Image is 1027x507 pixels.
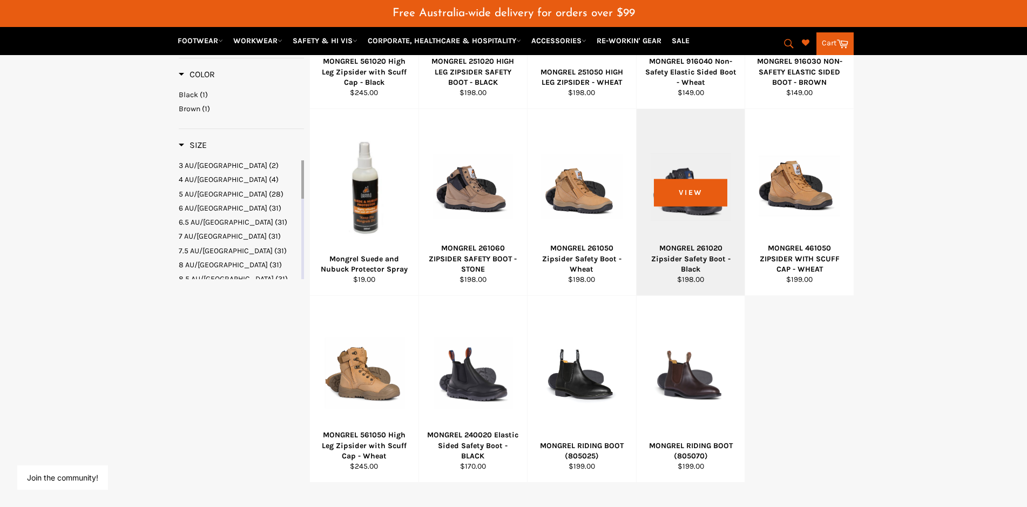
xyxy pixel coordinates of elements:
[269,161,279,170] span: (2)
[179,204,267,213] span: 6 AU/[GEOGRAPHIC_DATA]
[425,243,521,274] div: MONGREL 261060 ZIPSIDER SAFETY BOOT - STONE
[425,430,521,461] div: MONGREL 240020 Elastic Sided Safety Boot - BLACK
[179,189,299,199] a: 5 AU/UK
[268,232,281,241] span: (31)
[179,90,198,99] span: Black
[592,31,666,50] a: RE-WORKIN' GEAR
[27,473,98,482] button: Join the community!
[179,160,299,171] a: 3 AU/UK
[535,441,630,462] div: MONGREL RIDING BOOT (805025)
[643,56,738,87] div: MONGREL 916040 Non-Safety Elastic Sided Boot - Wheat
[527,31,591,50] a: ACCESSORIES
[752,243,847,274] div: MONGREL 461050 ZIPSIDER WITH SCUFF CAP - WHEAT
[179,274,299,284] a: 8.5 AU/UK
[752,56,847,87] div: MONGREL 916030 NON-SAFETY ELASTIC SIDED BOOT - BROWN
[643,441,738,462] div: MONGREL RIDING BOOT (805070)
[363,31,525,50] a: CORPORATE, HEALTHCARE & HOSPITALITY
[816,32,854,55] a: Cart
[275,274,288,283] span: (31)
[418,109,528,296] a: MONGREL 261060 ZIPSIDER SAFETY BOOT - STONEMONGREL 261060 ZIPSIDER SAFETY BOOT - STONE$198.00
[179,90,304,100] a: Black
[229,31,287,50] a: WORKWEAR
[173,31,227,50] a: FOOTWEAR
[179,274,274,283] span: 8.5 AU/[GEOGRAPHIC_DATA]
[269,204,281,213] span: (31)
[179,232,267,241] span: 7 AU/[GEOGRAPHIC_DATA]
[527,109,636,296] a: MONGREL 261050 Zipsider Safety Boot - WheatMONGREL 261050 Zipsider Safety Boot - Wheat$198.00
[200,90,208,99] span: (1)
[179,246,273,255] span: 7.5 AU/[GEOGRAPHIC_DATA]
[179,69,215,79] span: Color
[179,231,299,241] a: 7 AU/UK
[269,175,279,184] span: (4)
[179,104,304,114] a: Brown
[179,246,299,256] a: 7.5 AU/UK
[202,104,210,113] span: (1)
[179,203,299,213] a: 6 AU/UK
[274,246,287,255] span: (31)
[179,140,207,151] h3: Size
[393,8,635,19] span: Free Australia-wide delivery for orders over $99
[667,31,694,50] a: SALE
[179,217,299,227] a: 6.5 AU/UK
[288,31,362,50] a: SAFETY & HI VIS
[535,67,630,88] div: MONGREL 251050 HIGH LEG ZIPSIDER - WHEAT
[317,254,412,275] div: Mongrel Suede and Nubuck Protector Spray
[179,190,267,199] span: 5 AU/[GEOGRAPHIC_DATA]
[317,430,412,461] div: MONGREL 561050 High Leg Zipsider with Scuff Cap - Wheat
[179,174,299,185] a: 4 AU/UK
[179,140,207,150] span: Size
[309,109,418,296] a: Mongrel Suede and Nubuck Protector SprayMongrel Suede and Nubuck Protector Spray$19.00
[643,243,738,274] div: MONGREL 261020 Zipsider Safety Boot - Black
[179,175,267,184] span: 4 AU/[GEOGRAPHIC_DATA]
[179,260,268,269] span: 8 AU/[GEOGRAPHIC_DATA]
[179,104,200,113] span: Brown
[636,109,745,296] a: MONGREL 261020 Zipsider Safety Boot - BlackMONGREL 261020 Zipsider Safety Boot - Black$198.00View
[527,296,636,483] a: MONGREL RIDING BOOT (805025)MONGREL RIDING BOOT (805025)$199.00
[275,218,287,227] span: (31)
[269,190,283,199] span: (28)
[179,218,273,227] span: 6.5 AU/[GEOGRAPHIC_DATA]
[418,296,528,483] a: MONGREL 240020 Elastic Sided Safety Boot - BLACKMONGREL 240020 Elastic Sided Safety Boot - BLACK$...
[269,260,282,269] span: (31)
[425,56,521,87] div: MONGREL 251020 HIGH LEG ZIPSIDER SAFETY BOOT - BLACK
[636,296,745,483] a: MONGREL RIDING BOOT (805070)MONGREL RIDING BOOT (805070)$199.00
[179,260,299,270] a: 8 AU/UK
[179,69,215,80] h3: Color
[179,161,267,170] span: 3 AU/[GEOGRAPHIC_DATA]
[317,56,412,87] div: MONGREL 561020 High Leg Zipsider with Scuff Cap - Black
[309,296,418,483] a: MONGREL 561050 High Leg Zipsider with Scuff Cap - WheatMONGREL 561050 High Leg Zipsider with Scuf...
[745,109,854,296] a: MONGREL 461050 ZIPSIDER WITH SCUFF CAP - WHEATMONGREL 461050 ZIPSIDER WITH SCUFF CAP - WHEAT$199.00
[535,243,630,274] div: MONGREL 261050 Zipsider Safety Boot - Wheat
